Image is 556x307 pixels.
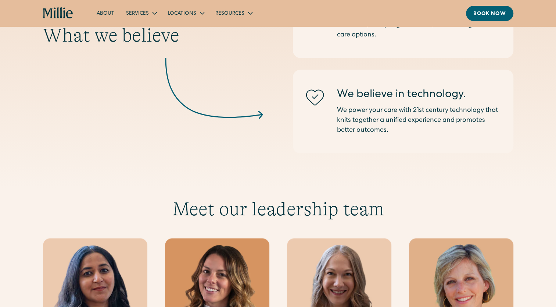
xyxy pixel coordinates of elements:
a: Book now [466,6,513,21]
div: Book now [473,10,506,18]
h3: Meet our leadership team [43,197,513,220]
div: What we believe [43,24,263,47]
div: Resources [215,10,244,18]
div: We believe in technology. [337,87,502,103]
div: Locations [168,10,196,18]
div: Resources [209,7,258,19]
p: We power your care with 21st century technology that knits together a unified experience and prom... [337,106,502,135]
div: Locations [162,7,209,19]
div: Services [126,10,149,18]
div: Services [120,7,162,19]
a: home [43,7,73,19]
a: About [91,7,120,19]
